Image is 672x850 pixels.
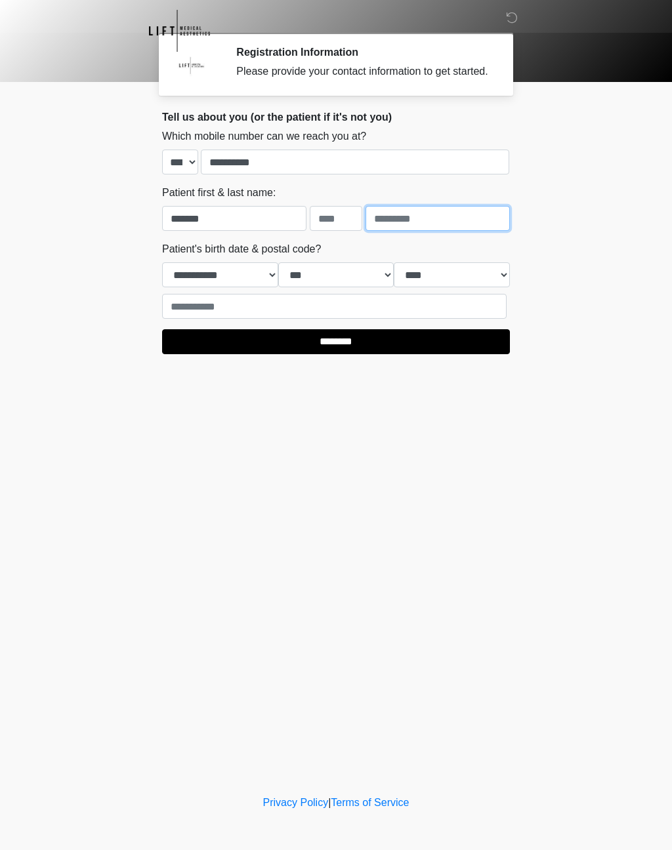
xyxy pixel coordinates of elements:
label: Which mobile number can we reach you at? [162,129,366,144]
a: | [328,797,331,808]
label: Patient's birth date & postal code? [162,241,321,257]
div: Please provide your contact information to get started. [236,64,490,79]
img: Lift Medical Aesthetics Logo [149,10,210,52]
label: Patient first & last name: [162,185,276,201]
a: Privacy Policy [263,797,329,808]
h2: Tell us about you (or the patient if it's not you) [162,111,510,123]
img: Agent Avatar [172,46,211,85]
a: Terms of Service [331,797,409,808]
